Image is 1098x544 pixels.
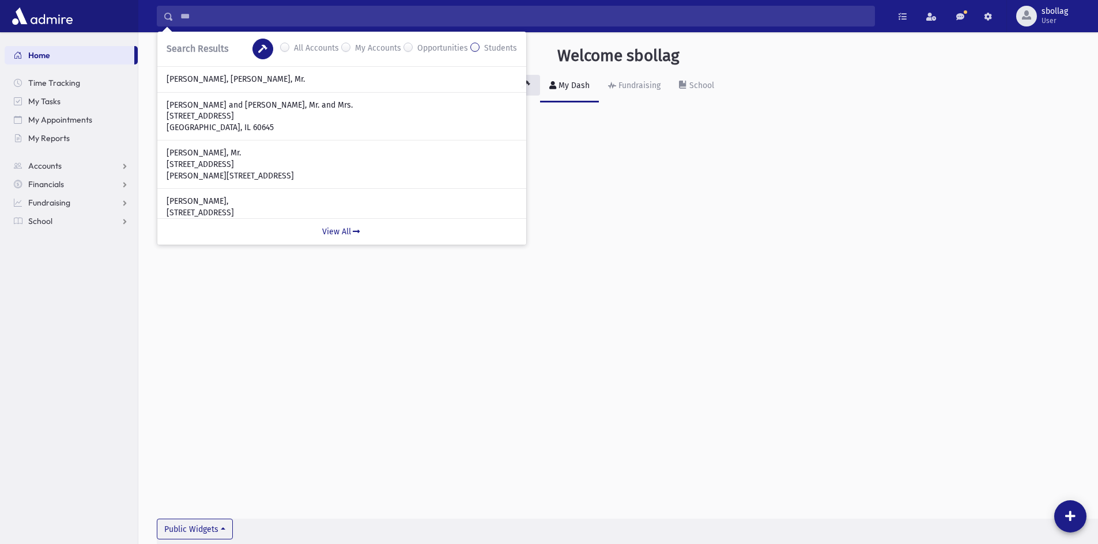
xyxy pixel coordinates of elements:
p: [GEOGRAPHIC_DATA], IL 60645 [167,122,517,134]
a: My Tasks [5,92,138,111]
span: My Appointments [28,115,92,125]
a: My Appointments [5,111,138,129]
input: Search [173,6,874,26]
a: My Dash [540,70,599,102]
span: Home [28,50,50,60]
a: Fundraising [5,193,138,212]
p: [STREET_ADDRESS] [167,111,517,122]
a: My Reports [5,129,138,147]
a: Fundraising [599,70,670,102]
img: AdmirePro [9,5,76,28]
label: Students [484,42,517,56]
a: Home [5,46,134,64]
span: Search Results [167,43,228,54]
div: My Dash [556,81,590,90]
p: [STREET_ADDRESS] [167,207,517,219]
label: My Accounts [355,42,401,56]
a: Time Tracking [5,74,138,92]
span: sbollag [1042,7,1068,16]
div: Fundraising [616,81,661,90]
span: Financials [28,179,64,189]
button: Public Widgets [157,519,233,539]
p: [PERSON_NAME], [167,196,517,207]
span: Accounts [28,161,62,171]
span: My Reports [28,133,70,143]
p: [PERSON_NAME], Mr. [167,147,517,159]
div: School [687,81,714,90]
a: School [670,70,723,102]
span: School [28,216,52,226]
a: School [5,212,138,230]
p: [PERSON_NAME] and [PERSON_NAME], Mr. and Mrs. [167,100,517,111]
h3: Welcome sbollag [557,46,680,66]
a: View All [157,218,526,245]
p: [PERSON_NAME], [PERSON_NAME], Mr. [167,74,517,85]
span: My Tasks [28,96,61,106]
label: All Accounts [294,42,339,56]
span: User [1042,16,1068,25]
span: Time Tracking [28,78,80,88]
a: Accounts [5,157,138,175]
label: Opportunities [417,42,468,56]
a: Financials [5,175,138,193]
p: [STREET_ADDRESS] [167,159,517,170]
p: [PERSON_NAME][STREET_ADDRESS] [167,170,517,182]
span: Fundraising [28,197,70,208]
